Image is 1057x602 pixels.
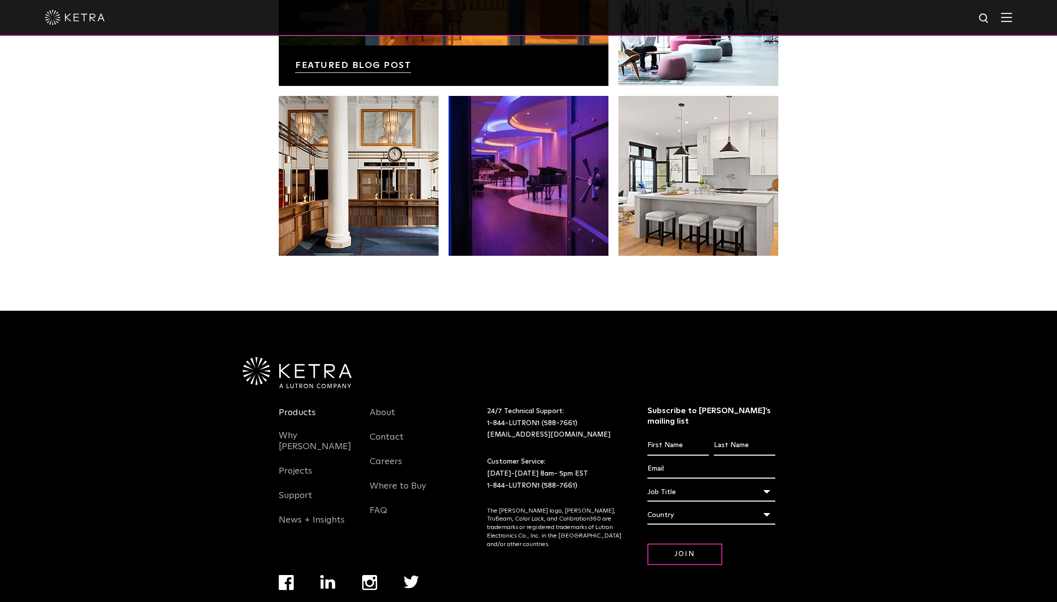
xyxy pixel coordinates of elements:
[279,490,312,513] a: Support
[320,575,336,589] img: linkedin
[370,432,404,455] a: Contact
[978,12,991,25] img: search icon
[487,431,610,438] a: [EMAIL_ADDRESS][DOMAIN_NAME]
[370,406,446,528] div: Navigation Menu
[487,482,577,489] a: 1-844-LUTRON1 (588-7661)
[45,10,105,25] img: ketra-logo-2019-white
[487,456,622,492] p: Customer Service: [DATE]-[DATE] 8am- 5pm EST
[647,460,776,479] input: Email
[279,407,316,430] a: Products
[647,506,776,525] div: Country
[279,406,355,538] div: Navigation Menu
[279,430,355,464] a: Why [PERSON_NAME]
[1001,12,1012,22] img: Hamburger%20Nav.svg
[647,436,709,455] input: First Name
[487,507,622,549] p: The [PERSON_NAME] logo, [PERSON_NAME], TruBeam, Color Lock, and Calibration360 are trademarks or ...
[370,407,395,430] a: About
[487,406,622,441] p: 24/7 Technical Support:
[370,481,426,504] a: Where to Buy
[279,466,312,489] a: Projects
[404,576,419,589] img: twitter
[243,357,352,388] img: Ketra-aLutronCo_White_RGB
[647,544,722,565] input: Join
[279,575,294,590] img: facebook
[362,575,377,590] img: instagram
[647,483,776,502] div: Job Title
[370,505,387,528] a: FAQ
[647,406,776,427] h3: Subscribe to [PERSON_NAME]’s mailing list
[279,515,345,538] a: News + Insights
[370,456,402,479] a: Careers
[714,436,775,455] input: Last Name
[487,420,577,427] a: 1-844-LUTRON1 (588-7661)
